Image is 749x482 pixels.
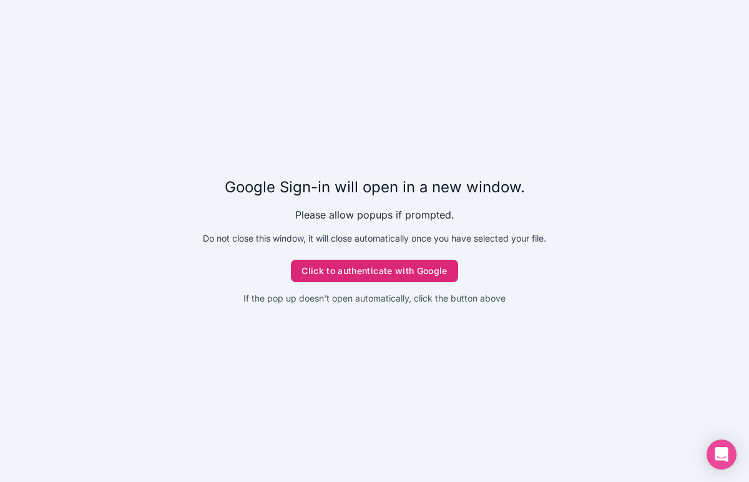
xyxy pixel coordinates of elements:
p: Do not close this window, it will close automatically once you have selected your file. [203,232,546,245]
p: If the pop up doesn't open automatically, click the button above [243,292,506,305]
div: Open Intercom Messenger [707,440,737,470]
p: Google Sign-in will open in a new window. [225,177,525,197]
p: Please allow popups if prompted. [295,207,454,222]
button: Click to authenticate with Google [291,260,458,282]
